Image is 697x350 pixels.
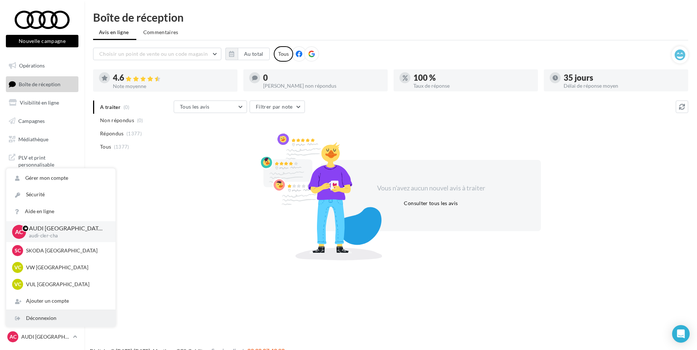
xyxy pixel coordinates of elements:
a: Boîte de réception [4,76,80,92]
div: Note moyenne [113,84,232,89]
div: 35 jours [564,74,682,82]
button: Au total [225,48,270,60]
div: 0 [263,74,382,82]
span: AC [15,227,23,236]
span: (1377) [114,144,129,150]
div: Boîte de réception [93,12,688,23]
span: Commentaires [143,29,178,36]
a: Gérer mon compte [6,170,115,186]
span: Campagnes [18,118,45,124]
a: Opérations [4,58,80,73]
div: Déconnexion [6,310,115,327]
button: Tous les avis [174,101,247,113]
button: Choisir un point de vente ou un code magasin [93,48,221,60]
span: Opérations [19,62,45,69]
a: Visibilité en ligne [4,95,80,110]
div: Open Intercom Messenger [672,325,690,343]
span: SC [15,247,21,254]
button: Au total [238,48,270,60]
span: Choisir un point de vente ou un code magasin [99,51,208,57]
div: Ajouter un compte [6,293,115,309]
span: Tous [100,143,111,150]
div: Délai de réponse moyen [564,83,682,88]
p: audi-cler-cha [29,233,104,239]
span: Non répondus [100,117,134,124]
span: VC [14,264,21,271]
span: Médiathèque [18,136,48,142]
div: Vous n'avez aucun nouvel avis à traiter [368,183,494,193]
button: Consulter tous les avis [401,199,461,208]
div: 100 % [413,74,532,82]
span: PLV et print personnalisable [18,153,75,168]
p: VUL [GEOGRAPHIC_DATA] [26,281,107,288]
p: AUDI [GEOGRAPHIC_DATA] [21,333,70,340]
p: VW [GEOGRAPHIC_DATA] [26,264,107,271]
span: VC [14,281,21,288]
a: Aide en ligne [6,203,115,220]
div: Taux de réponse [413,83,532,88]
a: PLV et print personnalisable [4,150,80,171]
span: AC [10,333,16,340]
span: Boîte de réception [19,81,60,87]
p: SKODA [GEOGRAPHIC_DATA] [26,247,107,254]
a: Sécurité [6,186,115,203]
button: Nouvelle campagne [6,35,78,47]
a: AC AUDI [GEOGRAPHIC_DATA] [6,330,78,344]
div: 4.6 [113,74,232,82]
button: Filtrer par note [250,101,305,113]
p: AUDI [GEOGRAPHIC_DATA] [29,224,104,233]
div: [PERSON_NAME] non répondus [263,83,382,88]
span: (1377) [126,131,142,136]
span: Tous les avis [180,103,210,110]
div: Tous [274,46,293,62]
span: Visibilité en ligne [20,99,59,106]
a: Campagnes [4,113,80,129]
span: (0) [137,117,143,123]
span: Répondus [100,130,124,137]
a: Médiathèque [4,132,80,147]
